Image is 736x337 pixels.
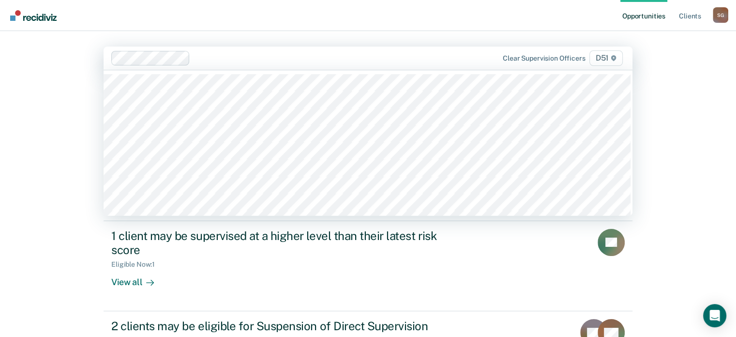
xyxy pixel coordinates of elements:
[111,260,163,269] div: Eligible Now : 1
[104,221,632,311] a: 1 client may be supervised at a higher level than their latest risk scoreEligible Now:1View all
[589,50,623,66] span: D51
[503,54,585,63] div: Clear supervision officers
[703,304,726,327] div: Open Intercom Messenger
[111,269,165,288] div: View all
[111,229,451,257] div: 1 client may be supervised at a higher level than their latest risk score
[111,319,451,333] div: 2 clients may be eligible for Suspension of Direct Supervision
[713,7,728,23] button: Profile dropdown button
[713,7,728,23] div: S G
[10,10,57,21] img: Recidiviz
